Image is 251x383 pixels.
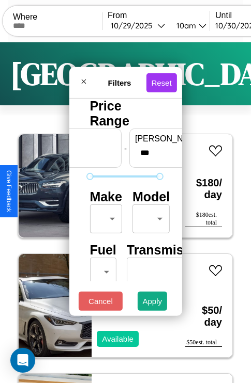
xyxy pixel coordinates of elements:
div: Give Feedback [5,170,12,212]
button: Apply [138,292,168,311]
p: - [124,141,127,155]
h4: Filters [93,78,146,87]
div: 10 / 29 / 2025 [111,21,157,30]
button: 10/29/2025 [108,20,168,31]
button: Cancel [79,292,123,311]
h3: $ 180 / day [185,167,222,211]
h4: Model [132,189,170,204]
label: [PERSON_NAME] [135,134,223,143]
h4: Fuel [90,243,116,258]
h4: Transmission [127,243,210,258]
label: From [108,11,210,20]
div: $ 180 est. total [185,211,222,227]
button: Reset [146,73,176,92]
h3: $ 50 / day [185,294,222,339]
label: min price [28,134,116,143]
div: Open Intercom Messenger [10,348,35,373]
div: 10am [171,21,199,30]
h4: Price Range [90,99,161,129]
p: Available [102,332,134,346]
label: Where [13,12,102,22]
button: 10am [168,20,210,31]
h4: Make [90,189,122,204]
div: $ 50 est. total [185,339,222,347]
